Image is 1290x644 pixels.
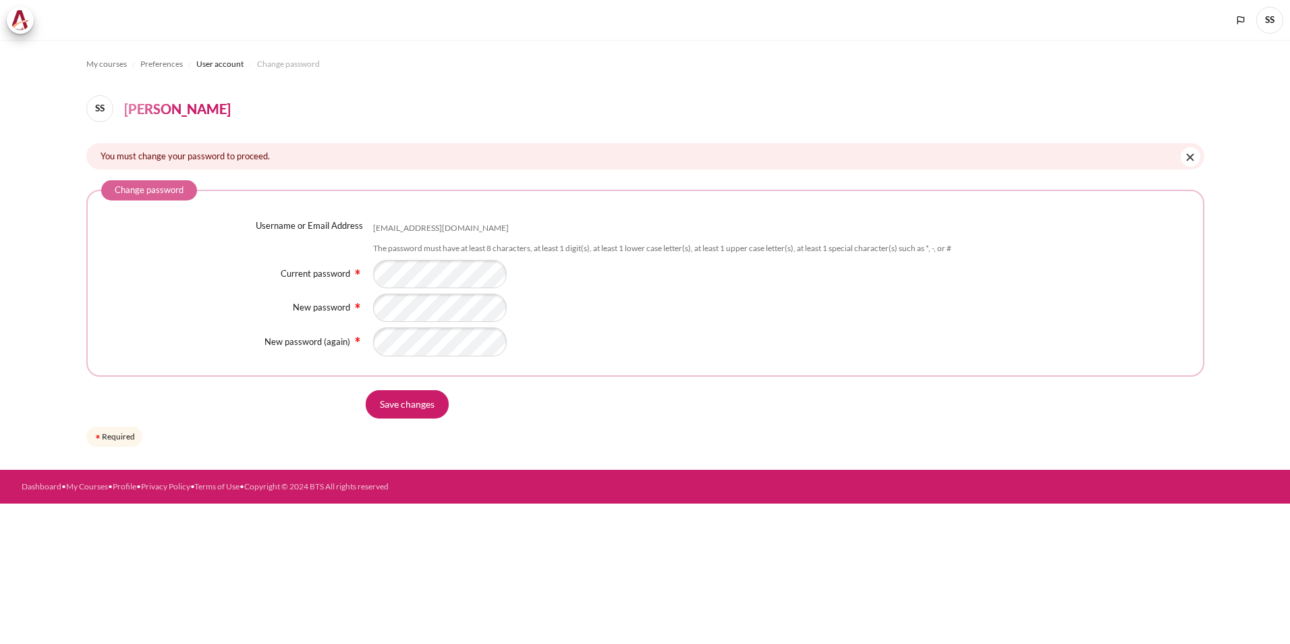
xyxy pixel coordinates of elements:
a: SS [86,95,119,122]
a: Preferences [140,56,183,72]
a: Change password [257,56,320,72]
img: Required field [94,433,102,441]
span: My courses [86,58,127,70]
div: Required [86,427,142,447]
input: Save changes [366,390,449,419]
img: Architeck [11,10,30,30]
span: Change password [257,58,320,70]
legend: Change password [101,180,197,200]
label: Current password [281,268,350,279]
img: Required [352,300,363,311]
label: New password [293,302,350,313]
div: You must change your password to proceed. [86,143,1204,169]
a: Copyright © 2024 BTS All rights reserved [244,481,389,491]
h4: [PERSON_NAME] [124,99,231,119]
div: • • • • • [22,481,722,493]
a: Profile [113,481,136,491]
span: Required [352,301,363,309]
span: Required [352,267,363,275]
a: Privacy Policy [141,481,190,491]
button: Languages [1231,10,1251,30]
span: SS [1256,7,1283,34]
label: Username or Email Address [256,219,363,233]
a: Terms of Use [194,481,240,491]
nav: Navigation bar [86,53,1204,75]
span: User account [196,58,244,70]
label: New password (again) [264,336,350,347]
div: The password must have at least 8 characters, at least 1 digit(s), at least 1 lower case letter(s... [373,243,951,254]
a: Architeck Architeck [7,7,40,34]
span: SS [86,95,113,122]
a: User menu [1256,7,1283,34]
img: Required [352,267,363,277]
span: Preferences [140,58,183,70]
img: Required [352,334,363,345]
a: Dashboard [22,481,61,491]
a: My Courses [66,481,108,491]
div: [EMAIL_ADDRESS][DOMAIN_NAME] [373,223,509,234]
span: Required [352,335,363,343]
a: My courses [86,56,127,72]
